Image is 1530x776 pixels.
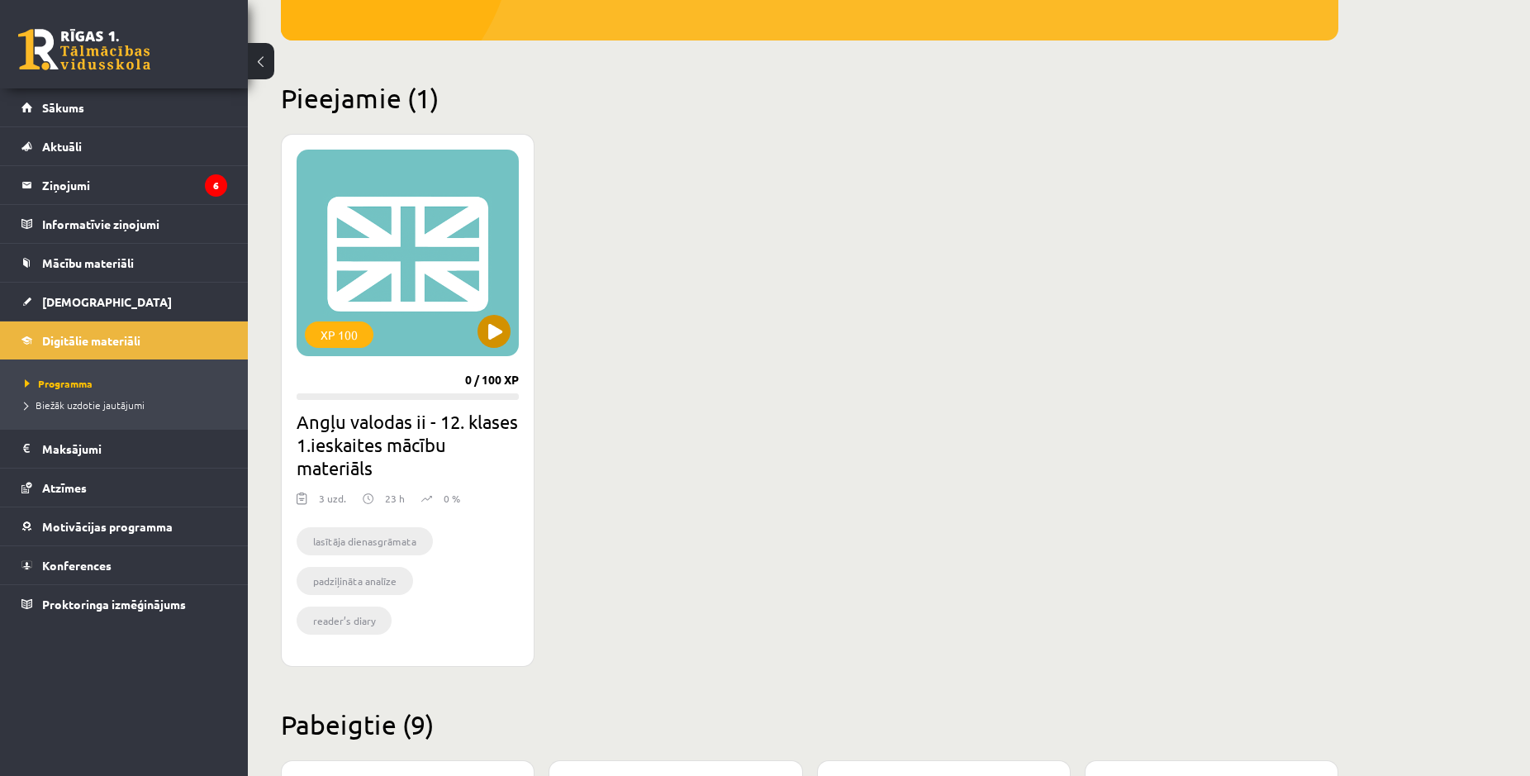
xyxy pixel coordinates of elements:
[42,333,140,348] span: Digitālie materiāli
[42,100,84,115] span: Sākums
[42,205,227,243] legend: Informatīvie ziņojumi
[319,491,346,516] div: 3 uzd.
[385,491,405,506] p: 23 h
[25,398,145,412] span: Biežāk uzdotie jautājumi
[21,507,227,545] a: Motivācijas programma
[21,321,227,359] a: Digitālie materiāli
[42,597,186,612] span: Proktoringa izmēģinājums
[281,708,1338,740] h2: Pabeigtie (9)
[42,166,227,204] legend: Ziņojumi
[18,29,150,70] a: Rīgas 1. Tālmācības vidusskola
[21,283,227,321] a: [DEMOGRAPHIC_DATA]
[21,205,227,243] a: Informatīvie ziņojumi
[444,491,460,506] p: 0 %
[21,546,227,584] a: Konferences
[25,377,93,390] span: Programma
[297,607,392,635] li: reader’s diary
[21,244,227,282] a: Mācību materiāli
[297,567,413,595] li: padziļināta analīze
[21,166,227,204] a: Ziņojumi6
[21,469,227,507] a: Atzīmes
[297,527,433,555] li: lasītāja dienasgrāmata
[297,410,519,479] h2: Angļu valodas ii - 12. klases 1.ieskaites mācību materiāls
[42,139,82,154] span: Aktuāli
[305,321,373,348] div: XP 100
[205,174,227,197] i: 6
[42,430,227,468] legend: Maksājumi
[25,376,231,391] a: Programma
[42,519,173,534] span: Motivācijas programma
[25,398,231,412] a: Biežāk uzdotie jautājumi
[42,558,112,573] span: Konferences
[42,255,134,270] span: Mācību materiāli
[21,585,227,623] a: Proktoringa izmēģinājums
[21,88,227,126] a: Sākums
[21,127,227,165] a: Aktuāli
[21,430,227,468] a: Maksājumi
[281,82,1338,114] h2: Pieejamie (1)
[42,480,87,495] span: Atzīmes
[42,294,172,309] span: [DEMOGRAPHIC_DATA]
